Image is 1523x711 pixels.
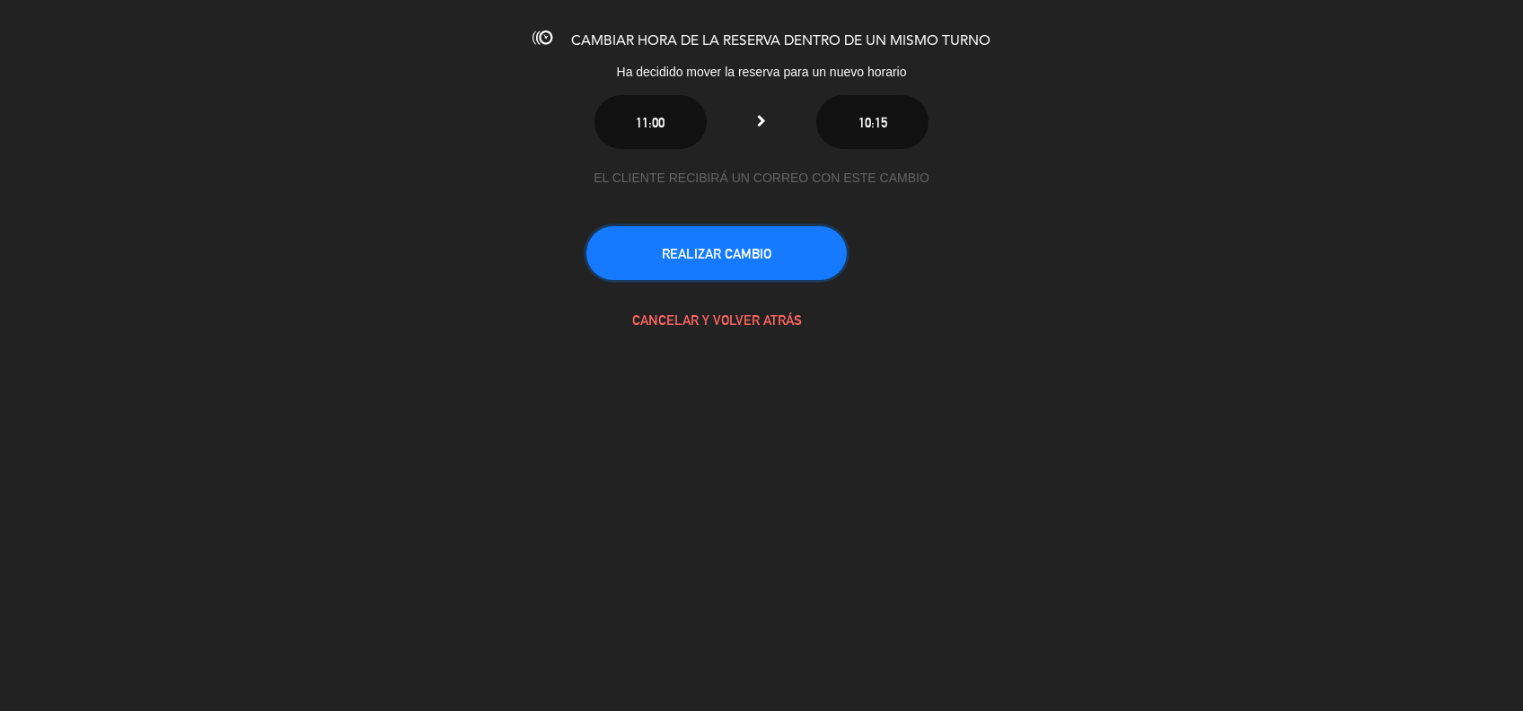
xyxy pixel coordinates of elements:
[586,293,847,347] button: CANCELAR Y VOLVER ATRÁS
[586,226,847,280] button: REALIZAR CAMBIO
[594,95,707,149] button: 11:00
[858,115,887,130] span: 10:15
[586,168,937,189] div: EL CLIENTE RECIBIRÁ UN CORREO CON ESTE CAMBIO
[465,62,1058,83] div: Ha decidido mover la reserva para un nuevo horario
[571,34,990,48] span: CAMBIAR HORA DE LA RESERVA DENTRO DE UN MISMO TURNO
[636,115,665,130] span: 11:00
[816,95,929,149] button: 10:15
